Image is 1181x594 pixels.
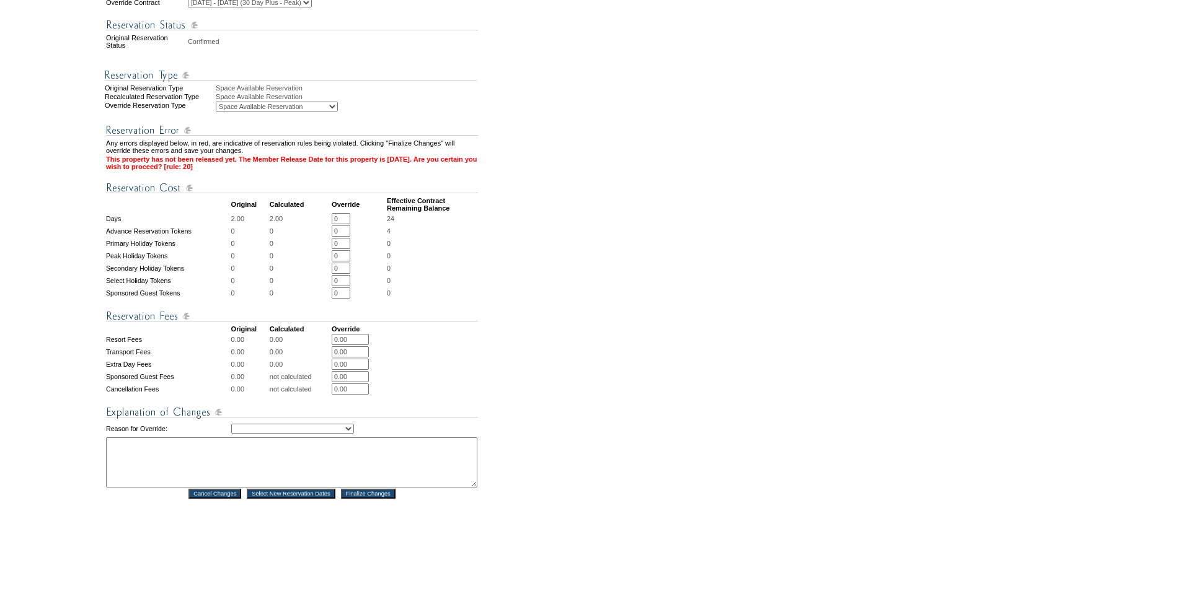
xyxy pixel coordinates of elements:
td: Calculated [270,197,330,212]
td: 0 [270,263,330,274]
td: Secondary Holiday Tokens [106,263,230,274]
td: Override [332,197,386,212]
td: 0 [231,238,268,249]
td: 0 [270,275,330,286]
img: Reservation Type [105,68,477,83]
td: 0 [270,250,330,261]
td: Cancellation Fees [106,383,230,395]
td: Original [231,325,268,333]
td: 2.00 [231,213,268,224]
span: 0 [387,277,391,284]
td: Any errors displayed below, in red, are indicative of reservation rules being violated. Clicking ... [106,139,478,154]
td: 0.00 [231,346,268,357]
span: 4 [387,227,391,235]
td: Calculated [270,325,330,333]
td: 0.00 [231,334,268,345]
td: 0 [231,225,268,237]
td: Confirmed [188,34,478,49]
img: Reservation Cost [106,180,478,196]
td: Days [106,213,230,224]
td: Effective Contract Remaining Balance [387,197,478,212]
td: Sponsored Guest Fees [106,371,230,382]
img: Explanation of Changes [106,404,478,420]
div: Original Reservation Type [105,84,215,92]
td: Override [332,325,386,333]
td: Reason for Override: [106,421,230,436]
td: not calculated [270,383,330,395]
td: 0.00 [231,371,268,382]
td: 0.00 [270,359,330,370]
span: 0 [387,264,391,272]
img: Reservation Errors [106,123,478,138]
td: 0.00 [231,383,268,395]
td: 0.00 [270,334,330,345]
td: not calculated [270,371,330,382]
div: Recalculated Reservation Type [105,93,215,100]
input: Cancel Changes [188,489,241,499]
td: 0 [231,275,268,286]
td: 0 [270,238,330,249]
span: 0 [387,289,391,297]
td: 0.00 [231,359,268,370]
input: Finalize Changes [341,489,396,499]
img: Reservation Status [106,17,478,33]
span: 0 [387,252,391,260]
td: Advance Reservation Tokens [106,225,230,237]
td: 0.00 [270,346,330,357]
td: 0 [270,287,330,299]
td: 2.00 [270,213,330,224]
td: Peak Holiday Tokens [106,250,230,261]
img: Reservation Fees [106,308,478,324]
input: Select New Reservation Dates [247,489,335,499]
div: Override Reservation Type [105,102,215,111]
td: 0 [231,263,268,274]
td: Select Holiday Tokens [106,275,230,286]
td: 0 [270,225,330,237]
td: Extra Day Fees [106,359,230,370]
td: This property has not been released yet. The Member Release Date for this property is [DATE]. Are... [106,155,478,170]
td: Original [231,197,268,212]
td: 0 [231,287,268,299]
td: Original Reservation Status [106,34,187,49]
td: Sponsored Guest Tokens [106,287,230,299]
span: 24 [387,215,394,222]
td: 0 [231,250,268,261]
div: Space Available Reservation [216,84,479,92]
td: Primary Holiday Tokens [106,238,230,249]
td: Transport Fees [106,346,230,357]
div: Space Available Reservation [216,93,479,100]
td: Resort Fees [106,334,230,345]
span: 0 [387,240,391,247]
